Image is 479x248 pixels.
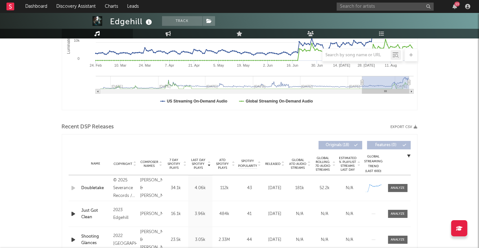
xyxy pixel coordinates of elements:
input: Search for artists [337,3,434,11]
span: Recent DSP Releases [62,123,114,131]
div: N/A [339,237,361,243]
text: 10. Mar [114,63,126,67]
span: Global Rolling 7D Audio Streams [314,156,332,172]
div: 4.06k [190,185,211,191]
span: Released [266,162,281,166]
text: 24. Mar [139,63,151,67]
div: Name [82,161,110,166]
a: Shooting Glances [82,233,110,246]
text: 10k [74,38,80,42]
text: 16. Jun [287,63,298,67]
div: 3.05k [190,237,211,243]
div: 43 [238,185,261,191]
div: 484k [214,211,235,217]
div: 2022 [GEOGRAPHIC_DATA] [113,232,137,248]
span: Last Day Spotify Plays [190,158,207,170]
div: 3.96k [190,211,211,217]
div: N/A [289,237,311,243]
span: 7 Day Spotify Plays [166,158,183,170]
div: 16.1k [166,211,187,217]
div: 52.2k [314,185,336,191]
button: Track [162,16,202,26]
text: 21. Apr [188,63,200,67]
text: 5. May [213,63,224,67]
div: N/A [289,211,311,217]
text: 30. Jun [311,63,323,67]
button: 13 [452,4,457,9]
a: Doubletake [82,185,110,191]
div: 13 [454,2,460,6]
div: [DATE] [264,211,286,217]
text: 19. May [237,63,250,67]
div: [PERSON_NAME] & [PERSON_NAME] [140,177,162,200]
button: Originals(18) [319,141,362,149]
span: Global ATD Audio Streams [289,158,307,170]
div: 2.33M [214,237,235,243]
div: 23.5k [166,237,187,243]
div: 44 [238,237,261,243]
span: Composer Names [140,160,158,168]
text: 14. [DATE] [333,63,350,67]
div: 181k [289,185,311,191]
span: Originals ( 18 ) [323,143,353,147]
a: Just Got Clean [82,208,110,220]
div: N/A [339,211,361,217]
div: 2023 Edgehill [113,206,137,222]
button: Features(0) [367,141,411,149]
text: Global Streaming On-Demand Audio [245,99,313,103]
span: Estimated % Playlist Streams Last Day [339,156,357,172]
div: N/A [339,185,361,191]
div: © 2025 Severance Records / Big Loud Rock, under exclusive license to Mercury Records/Republic Rec... [113,177,137,200]
div: Global Streaming Trend (Last 60D) [364,154,383,174]
div: 41 [238,211,261,217]
button: Export CSV [391,125,418,129]
span: Copyright [114,162,132,166]
input: Search by song name or URL [322,53,391,58]
div: [PERSON_NAME] [140,210,162,218]
text: 7. Apr [165,63,174,67]
text: US Streaming On-Demand Audio [167,99,227,103]
div: N/A [314,211,336,217]
span: Features ( 0 ) [371,143,401,147]
text: 11. Aug [385,63,397,67]
div: Edgehill [110,16,154,27]
div: 34.1k [166,185,187,191]
div: [DATE] [264,185,286,191]
span: Spotify Popularity [238,159,257,168]
div: 112k [214,185,235,191]
span: ATD Spotify Plays [214,158,231,170]
div: N/A [314,237,336,243]
text: 24. Feb [90,63,102,67]
text: 2. Jun [263,63,273,67]
div: [DATE] [264,237,286,243]
text: 28. [DATE] [357,63,375,67]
